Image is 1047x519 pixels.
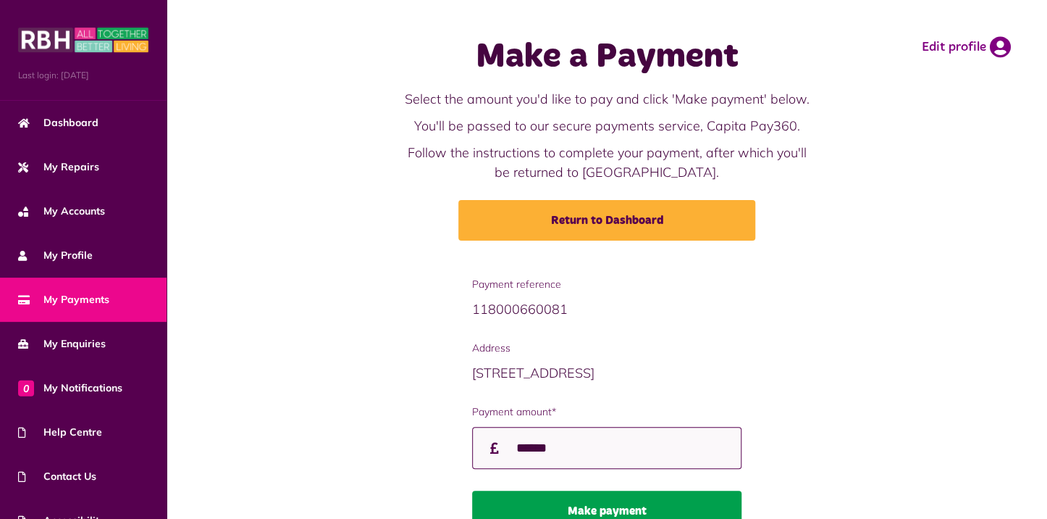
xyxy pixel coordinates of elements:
[472,365,594,381] span: [STREET_ADDRESS]
[18,25,148,54] img: MyRBH
[18,469,96,484] span: Contact Us
[401,89,812,109] p: Select the amount you'd like to pay and click 'Make payment' below.
[401,116,812,136] p: You'll be passed to our secure payments service, Capita Pay360.
[472,301,568,317] span: 118000660081
[472,341,741,356] span: Address
[18,425,102,440] span: Help Centre
[18,248,93,263] span: My Profile
[18,159,99,175] span: My Repairs
[401,143,812,182] p: Follow the instructions to complete your payment, after which you'll be returned to [GEOGRAPHIC_D...
[18,115,98,130] span: Dashboard
[458,200,755,241] a: Return to Dashboard
[922,36,1011,58] a: Edit profile
[472,404,741,420] label: Payment amount*
[472,277,741,292] span: Payment reference
[18,381,122,396] span: My Notifications
[18,292,109,307] span: My Payments
[401,36,812,78] h1: Make a Payment
[18,69,148,82] span: Last login: [DATE]
[18,336,106,352] span: My Enquiries
[18,204,105,219] span: My Accounts
[18,380,34,396] span: 0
